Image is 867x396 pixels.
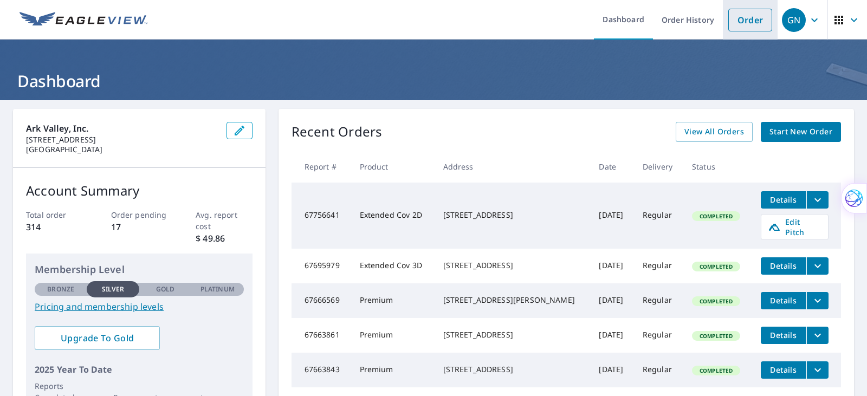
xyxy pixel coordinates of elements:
td: Regular [634,283,683,318]
div: [STREET_ADDRESS] [443,260,582,271]
div: GN [782,8,806,32]
td: Premium [351,318,435,353]
span: Completed [693,332,739,340]
span: Upgrade To Gold [43,332,151,344]
a: Upgrade To Gold [35,326,160,350]
p: Ark Valley, Inc. [26,122,218,135]
td: Regular [634,183,683,249]
p: [STREET_ADDRESS] [26,135,218,145]
button: filesDropdownBtn-67663843 [806,361,829,379]
th: Report # [292,151,351,183]
button: detailsBtn-67666569 [761,292,806,309]
p: Gold [156,284,174,294]
span: Completed [693,263,739,270]
span: Completed [693,212,739,220]
td: Regular [634,249,683,283]
td: Regular [634,353,683,387]
p: Total order [26,209,82,220]
button: detailsBtn-67663861 [761,327,806,344]
a: Order [728,9,772,31]
td: [DATE] [590,353,633,387]
span: Start New Order [769,125,832,139]
button: filesDropdownBtn-67666569 [806,292,829,309]
td: Premium [351,283,435,318]
p: 17 [111,220,167,233]
span: Details [767,295,800,306]
span: Details [767,261,800,271]
td: Extended Cov 3D [351,249,435,283]
span: Completed [693,367,739,374]
td: Premium [351,353,435,387]
p: Platinum [200,284,235,294]
p: Bronze [47,284,74,294]
div: [STREET_ADDRESS] [443,210,582,220]
th: Product [351,151,435,183]
h1: Dashboard [13,70,854,92]
p: Order pending [111,209,167,220]
span: Details [767,330,800,340]
span: View All Orders [684,125,744,139]
button: filesDropdownBtn-67663861 [806,327,829,344]
a: Start New Order [761,122,841,142]
p: $ 49.86 [196,232,252,245]
p: Account Summary [26,181,253,200]
a: Edit Pitch [761,214,829,240]
p: Membership Level [35,262,244,277]
td: [DATE] [590,283,633,318]
p: Avg. report cost [196,209,252,232]
th: Address [435,151,591,183]
td: Extended Cov 2D [351,183,435,249]
td: 67695979 [292,249,351,283]
button: detailsBtn-67695979 [761,257,806,275]
span: Edit Pitch [768,217,821,237]
img: EV Logo [20,12,147,28]
div: [STREET_ADDRESS] [443,329,582,340]
th: Date [590,151,633,183]
p: [GEOGRAPHIC_DATA] [26,145,218,154]
td: [DATE] [590,183,633,249]
a: View All Orders [676,122,753,142]
th: Delivery [634,151,683,183]
td: 67666569 [292,283,351,318]
p: 314 [26,220,82,233]
p: Recent Orders [292,122,383,142]
span: Completed [693,297,739,305]
td: 67663843 [292,353,351,387]
button: filesDropdownBtn-67695979 [806,257,829,275]
td: 67663861 [292,318,351,353]
button: detailsBtn-67756641 [761,191,806,209]
td: [DATE] [590,318,633,353]
button: detailsBtn-67663843 [761,361,806,379]
td: [DATE] [590,249,633,283]
span: Details [767,365,800,375]
td: Regular [634,318,683,353]
td: 67756641 [292,183,351,249]
div: [STREET_ADDRESS][PERSON_NAME] [443,295,582,306]
a: Pricing and membership levels [35,300,244,313]
p: Silver [102,284,125,294]
th: Status [683,151,752,183]
span: Details [767,194,800,205]
p: 2025 Year To Date [35,363,244,376]
div: [STREET_ADDRESS] [443,364,582,375]
button: filesDropdownBtn-67756641 [806,191,829,209]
